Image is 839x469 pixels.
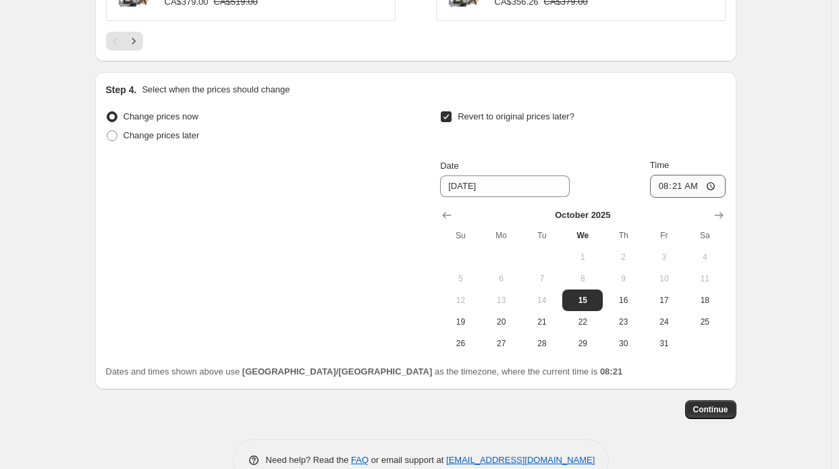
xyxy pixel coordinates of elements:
[690,316,720,327] span: 25
[709,206,728,225] button: Show next month, November 2025
[649,273,679,284] span: 10
[690,273,720,284] span: 11
[644,268,684,289] button: Friday October 10 2025
[603,268,643,289] button: Thursday October 9 2025
[142,83,290,96] p: Select when the prices should change
[562,268,603,289] button: Wednesday October 8 2025
[487,338,516,349] span: 27
[603,225,643,246] th: Thursday
[440,289,481,311] button: Sunday October 12 2025
[608,338,638,349] span: 30
[684,289,725,311] button: Saturday October 18 2025
[644,225,684,246] th: Friday
[481,225,522,246] th: Monday
[124,32,143,51] button: Next
[690,295,720,306] span: 18
[440,268,481,289] button: Sunday October 5 2025
[445,230,475,241] span: Su
[685,400,736,419] button: Continue
[481,289,522,311] button: Monday October 13 2025
[684,311,725,333] button: Saturday October 25 2025
[568,295,597,306] span: 15
[690,230,720,241] span: Sa
[369,455,446,465] span: or email support at
[445,273,475,284] span: 5
[693,404,728,415] span: Continue
[644,311,684,333] button: Friday October 24 2025
[487,273,516,284] span: 6
[266,455,352,465] span: Need help? Read the
[603,333,643,354] button: Thursday October 30 2025
[106,32,143,51] nav: Pagination
[440,161,458,171] span: Date
[690,252,720,263] span: 4
[603,311,643,333] button: Thursday October 23 2025
[608,230,638,241] span: Th
[649,252,679,263] span: 3
[527,338,557,349] span: 28
[562,333,603,354] button: Wednesday October 29 2025
[527,273,557,284] span: 7
[124,111,198,121] span: Change prices now
[568,252,597,263] span: 1
[487,295,516,306] span: 13
[481,333,522,354] button: Monday October 27 2025
[440,175,570,197] input: 10/15/2025
[487,230,516,241] span: Mo
[351,455,369,465] a: FAQ
[106,83,137,96] h2: Step 4.
[440,225,481,246] th: Sunday
[608,252,638,263] span: 2
[684,268,725,289] button: Saturday October 11 2025
[242,366,432,377] b: [GEOGRAPHIC_DATA]/[GEOGRAPHIC_DATA]
[481,311,522,333] button: Monday October 20 2025
[562,289,603,311] button: Today Wednesday October 15 2025
[608,316,638,327] span: 23
[445,295,475,306] span: 12
[440,311,481,333] button: Sunday October 19 2025
[440,333,481,354] button: Sunday October 26 2025
[608,273,638,284] span: 9
[522,311,562,333] button: Tuesday October 21 2025
[600,366,622,377] b: 08:21
[458,111,574,121] span: Revert to original prices later?
[527,295,557,306] span: 14
[522,268,562,289] button: Tuesday October 7 2025
[527,316,557,327] span: 21
[527,230,557,241] span: Tu
[603,246,643,268] button: Thursday October 2 2025
[684,225,725,246] th: Saturday
[568,273,597,284] span: 8
[124,130,200,140] span: Change prices later
[562,311,603,333] button: Wednesday October 22 2025
[608,295,638,306] span: 16
[481,268,522,289] button: Monday October 6 2025
[650,175,726,198] input: 12:00
[562,246,603,268] button: Wednesday October 1 2025
[649,230,679,241] span: Fr
[684,246,725,268] button: Saturday October 4 2025
[562,225,603,246] th: Wednesday
[445,338,475,349] span: 26
[568,230,597,241] span: We
[446,455,595,465] a: [EMAIL_ADDRESS][DOMAIN_NAME]
[445,316,475,327] span: 19
[644,289,684,311] button: Friday October 17 2025
[603,289,643,311] button: Thursday October 16 2025
[649,295,679,306] span: 17
[568,338,597,349] span: 29
[106,366,623,377] span: Dates and times shown above use as the timezone, where the current time is
[650,160,669,170] span: Time
[437,206,456,225] button: Show previous month, September 2025
[522,333,562,354] button: Tuesday October 28 2025
[568,316,597,327] span: 22
[644,333,684,354] button: Friday October 31 2025
[649,316,679,327] span: 24
[644,246,684,268] button: Friday October 3 2025
[522,289,562,311] button: Tuesday October 14 2025
[522,225,562,246] th: Tuesday
[487,316,516,327] span: 20
[649,338,679,349] span: 31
